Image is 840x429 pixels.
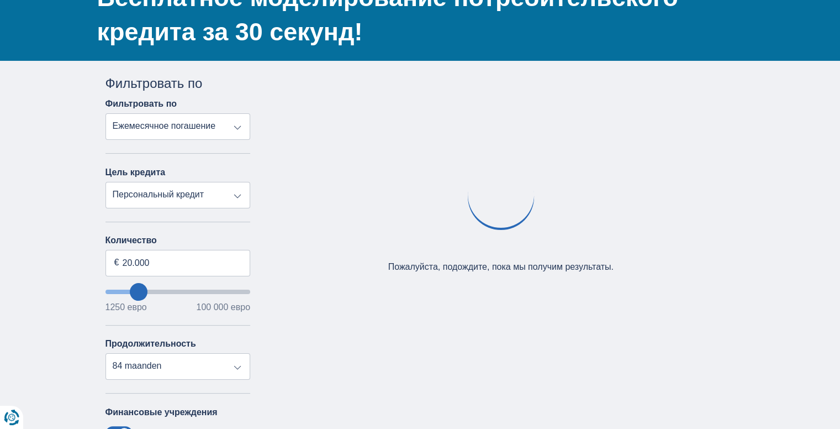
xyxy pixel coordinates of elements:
font: Фильтровать по [105,76,203,91]
font: Продолжительность [105,339,196,348]
font: Фильтровать по [105,99,177,108]
input: хочуЗанять [105,290,251,294]
font: Количество [105,236,157,245]
font: Финансовые учреждения [105,407,218,417]
font: Цель кредита [105,168,166,177]
font: 100 000 евро [197,302,250,312]
font: 1250 евро [105,302,147,312]
font: € [114,258,119,267]
font: Пожалуйста, подождите, пока мы получим результаты. [388,262,614,271]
